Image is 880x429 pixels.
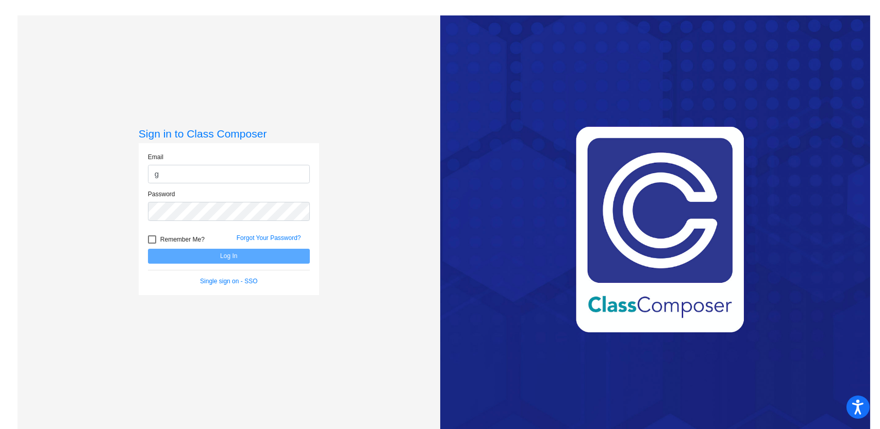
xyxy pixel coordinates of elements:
[200,278,257,285] a: Single sign on - SSO
[148,249,310,264] button: Log In
[148,190,175,199] label: Password
[139,127,319,140] h3: Sign in to Class Composer
[237,234,301,242] a: Forgot Your Password?
[148,152,163,162] label: Email
[160,233,205,246] span: Remember Me?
